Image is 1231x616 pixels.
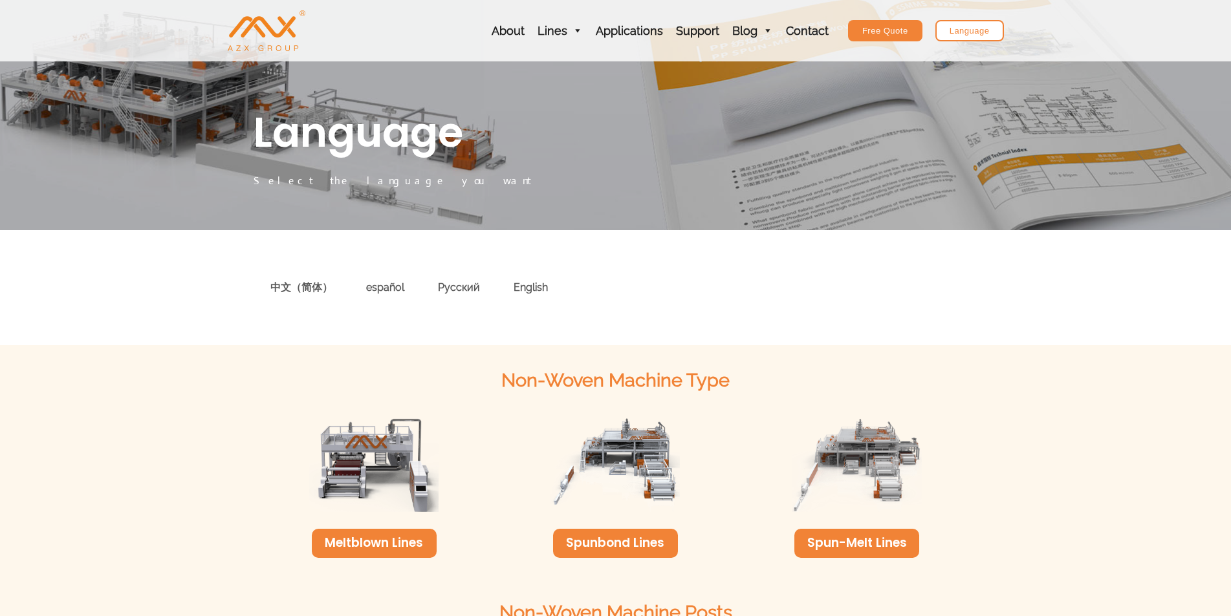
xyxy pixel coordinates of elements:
[254,269,349,306] div: 中文（简体）
[550,415,680,512] img: AZX-SSS spunbond nonwoven machine
[309,415,439,512] img: AZX-M meltblown nonwoven machine
[254,103,978,162] h1: Language
[254,371,978,390] div: Non-woven Machine Type
[325,534,423,551] a: Meltblown Lines
[848,20,922,41] a: Free Quote
[497,269,565,306] div: English
[254,168,978,194] p: Select the language you want
[566,534,664,551] a: Spunbond Lines
[421,269,497,306] div: Русский
[935,20,1004,41] a: Language
[228,24,305,36] a: AZX Nonwoven Machine
[349,269,421,306] div: español
[792,415,922,512] img: AZX-SSMMS spunmelt nonwoven machine
[807,534,907,551] a: Spun-melt Lines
